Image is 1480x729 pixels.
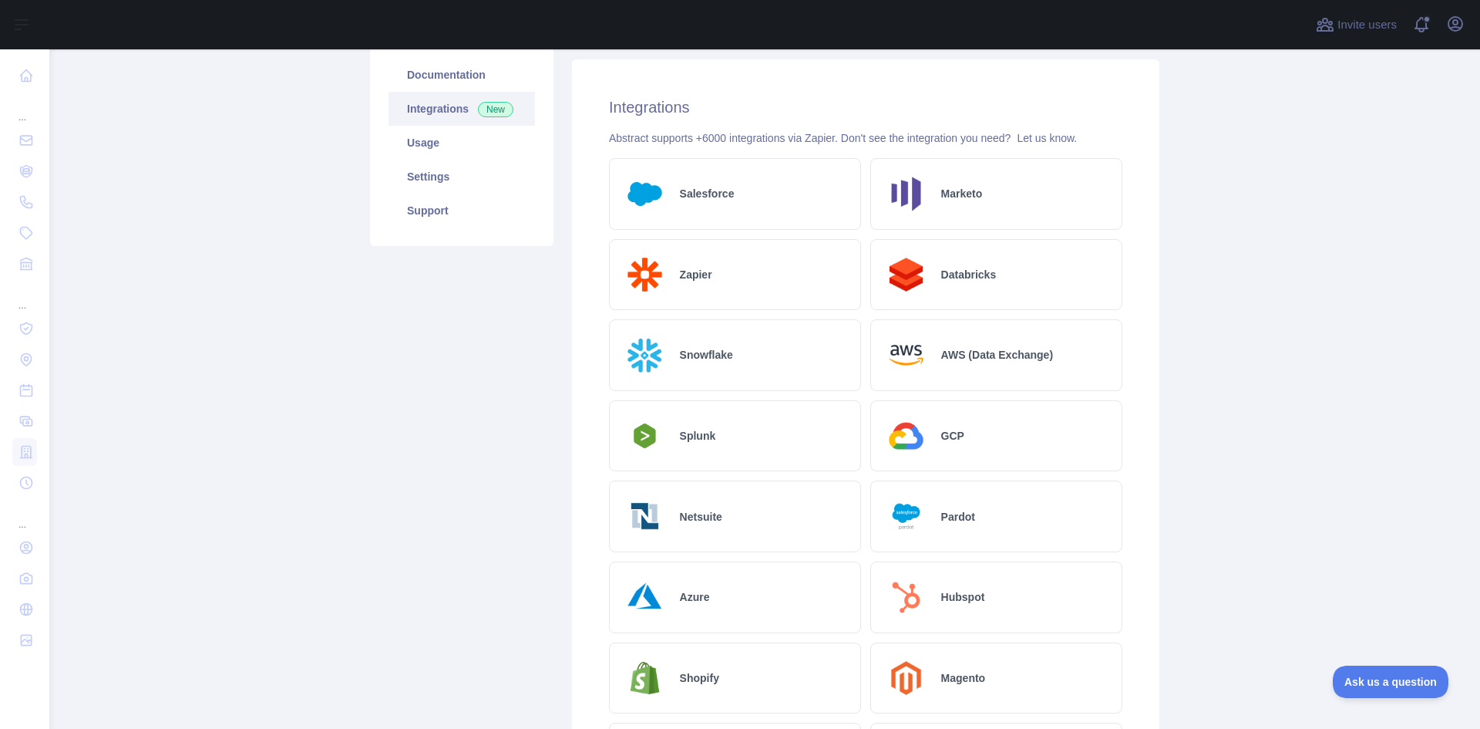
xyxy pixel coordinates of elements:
[622,332,668,378] img: Logo
[883,332,929,378] img: Logo
[680,267,712,282] h2: Zapier
[680,186,735,201] h2: Salesforce
[622,171,668,217] img: Logo
[622,656,668,701] img: Logo
[941,267,997,282] h2: Databricks
[680,347,733,363] h2: Snowflake
[622,575,668,620] img: Logo
[388,160,535,194] a: Settings
[1017,132,1077,144] a: Let us know.
[622,494,668,539] img: Logo
[388,194,535,228] a: Support
[680,428,716,444] h2: Splunk
[941,670,986,686] h2: Magento
[883,575,929,620] img: Logo
[388,58,535,92] a: Documentation
[388,126,535,160] a: Usage
[478,102,513,117] span: New
[609,130,1122,146] div: Abstract supports +6000 integrations via Zapier. Don't see the integration you need?
[883,494,929,539] img: Logo
[12,93,37,123] div: ...
[883,171,929,217] img: Logo
[941,186,983,201] h2: Marketo
[12,281,37,312] div: ...
[883,413,929,459] img: Logo
[680,509,722,525] h2: Netsuite
[883,252,929,298] img: Logo
[680,670,719,686] h2: Shopify
[622,252,668,298] img: Logo
[941,589,985,605] h2: Hubspot
[941,347,1053,363] h2: AWS (Data Exchange)
[1333,666,1449,698] iframe: Toggle Customer Support
[1337,16,1397,34] span: Invite users
[388,92,535,126] a: Integrations New
[941,509,975,525] h2: Pardot
[1313,12,1400,37] button: Invite users
[680,589,710,605] h2: Azure
[941,428,964,444] h2: GCP
[609,96,1122,118] h2: Integrations
[622,419,668,453] img: Logo
[883,656,929,701] img: Logo
[12,500,37,531] div: ...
